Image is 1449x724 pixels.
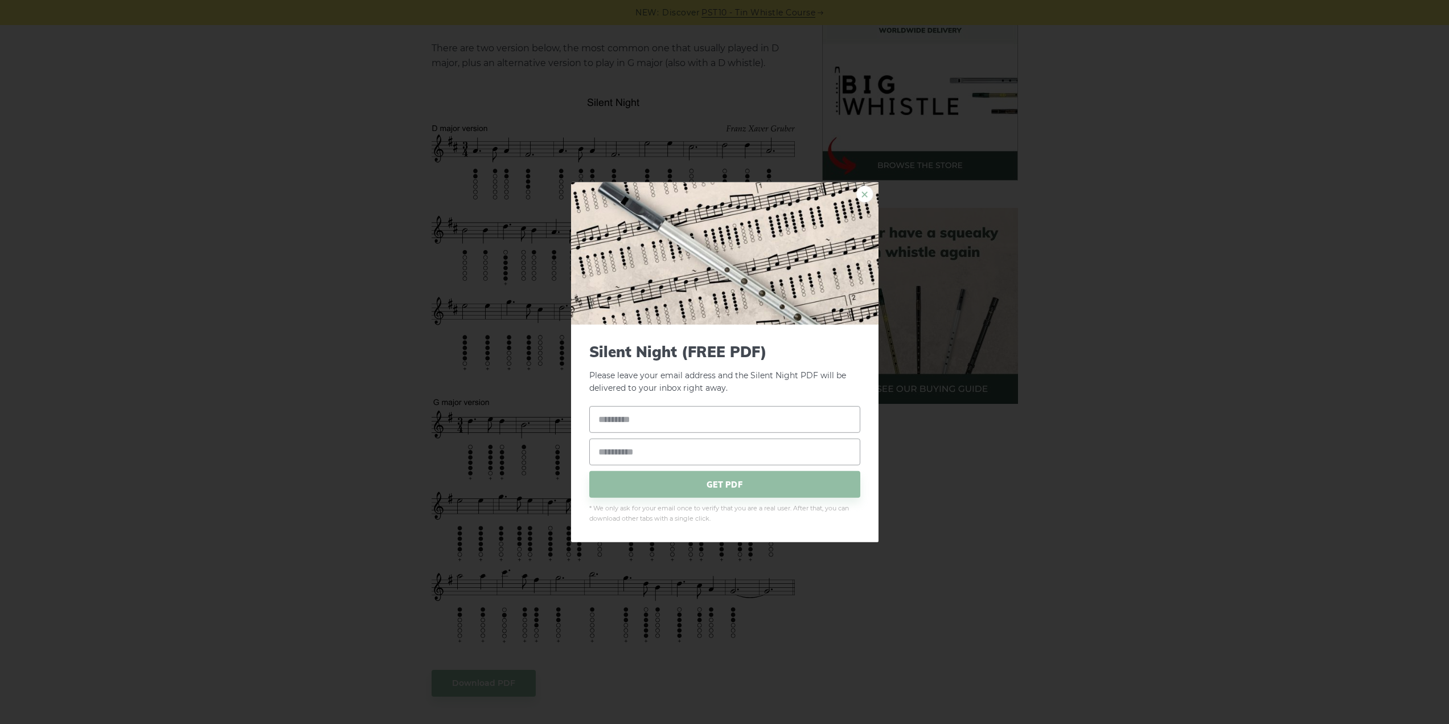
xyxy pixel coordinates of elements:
p: Please leave your email address and the Silent Night PDF will be delivered to your inbox right away. [589,342,860,395]
span: * We only ask for your email once to verify that you are a real user. After that, you can downloa... [589,504,860,524]
img: Tin Whistle Tab Preview [571,182,879,324]
a: × [856,185,873,202]
span: Silent Night (FREE PDF) [589,342,860,360]
span: GET PDF [589,471,860,498]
